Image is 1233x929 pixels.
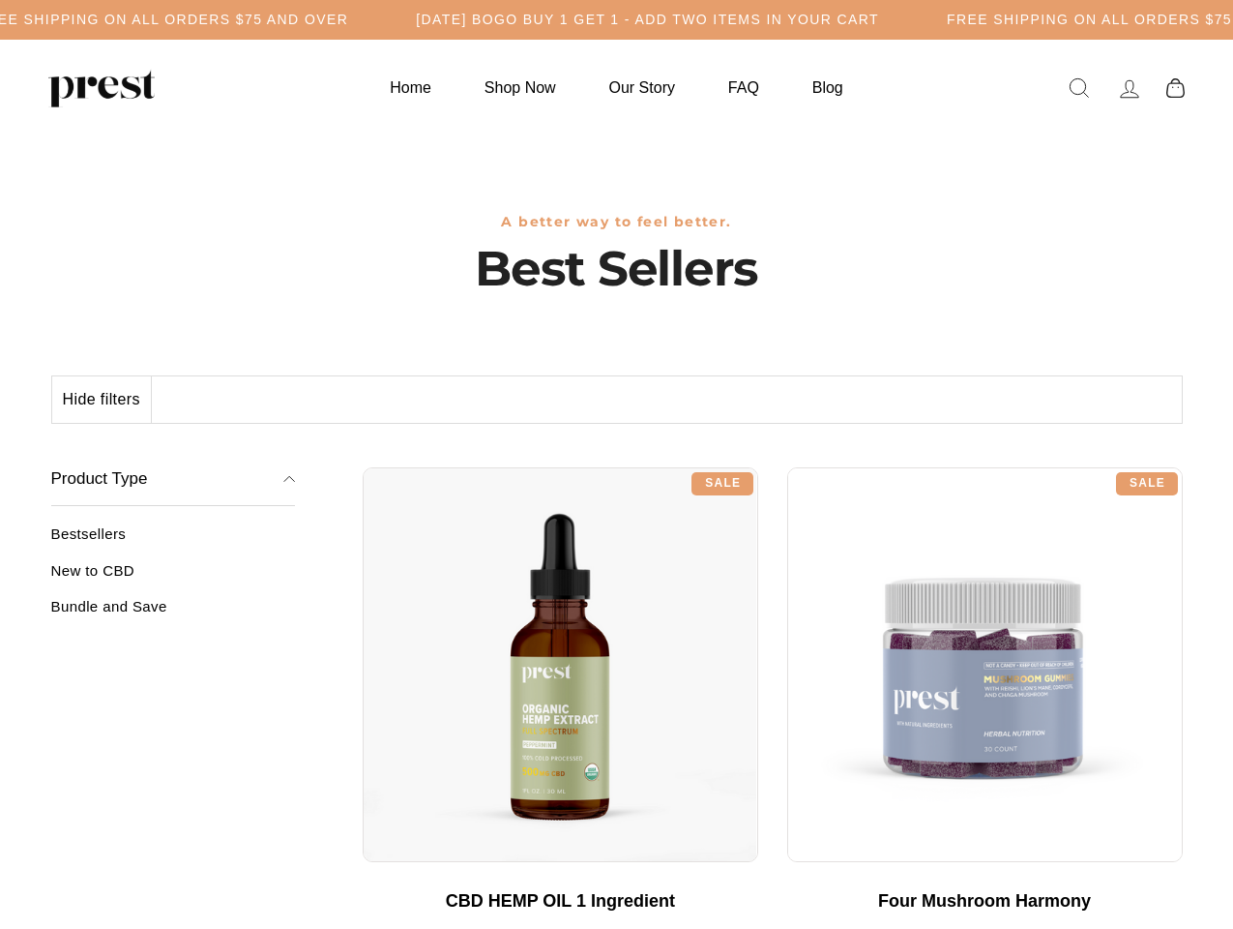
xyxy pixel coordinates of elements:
[51,214,1183,230] h3: A better way to feel better.
[460,69,580,106] a: Shop Now
[585,69,699,106] a: Our Story
[51,240,1183,298] h1: Best Sellers
[366,69,455,106] a: Home
[51,562,296,594] a: New to CBD
[691,472,753,495] div: Sale
[788,69,867,106] a: Blog
[48,69,155,107] img: PREST ORGANICS
[807,891,1163,913] div: Four Mushroom Harmony
[382,891,739,913] div: CBD HEMP OIL 1 Ingredient
[416,12,879,28] h5: [DATE] BOGO BUY 1 GET 1 - ADD TWO ITEMS IN YOUR CART
[1116,472,1178,495] div: Sale
[704,69,783,106] a: FAQ
[51,598,296,630] a: Bundle and Save
[366,69,866,106] ul: Primary
[51,525,296,557] a: Bestsellers
[52,376,152,423] button: Hide filters
[51,453,296,507] button: Product Type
